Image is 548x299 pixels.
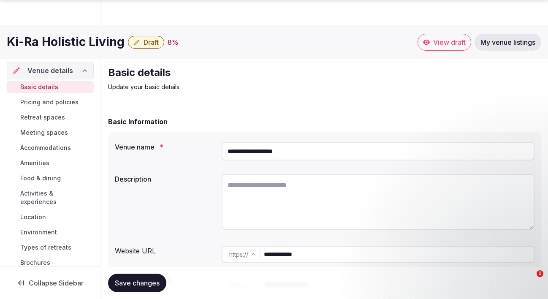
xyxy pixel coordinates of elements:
[168,37,179,47] div: 8 %
[7,142,94,154] a: Accommodations
[20,258,50,267] span: Brochures
[115,242,215,256] div: Website URL
[115,144,215,150] label: Venue name
[7,34,125,50] h1: Ki-Ra Holistic Living
[20,113,65,122] span: Retreat spaces
[7,257,94,269] a: Brochures
[20,213,46,221] span: Location
[475,34,541,51] a: My venue listings
[168,37,179,47] button: 8%
[108,117,168,127] h2: Basic Information
[7,157,94,169] a: Amenities
[20,228,57,236] span: Environment
[115,279,160,287] span: Save changes
[7,242,94,253] a: Types of retreats
[7,127,94,139] a: Meeting spaces
[108,83,392,91] p: Update your basic details
[519,270,540,291] iframe: Intercom live chat
[433,38,466,46] span: View draft
[20,128,68,137] span: Meeting spaces
[20,243,71,252] span: Types of retreats
[7,81,94,93] a: Basic details
[108,66,392,79] h2: Basic details
[29,279,84,287] span: Collapse Sidebar
[7,96,94,108] a: Pricing and policies
[480,38,535,46] span: My venue listings
[20,159,49,167] span: Amenities
[115,176,215,182] label: Description
[7,172,94,184] a: Food & dining
[7,274,94,292] button: Collapse Sidebar
[20,98,79,106] span: Pricing and policies
[144,38,159,46] span: Draft
[128,36,164,49] button: Draft
[7,111,94,123] a: Retreat spaces
[27,65,73,76] span: Venue details
[20,144,71,152] span: Accommodations
[20,189,90,206] span: Activities & experiences
[7,211,94,223] a: Location
[7,226,94,238] a: Environment
[418,34,471,51] a: View draft
[108,274,166,292] button: Save changes
[537,270,543,277] span: 1
[20,83,58,91] span: Basic details
[7,188,94,208] a: Activities & experiences
[20,174,61,182] span: Food & dining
